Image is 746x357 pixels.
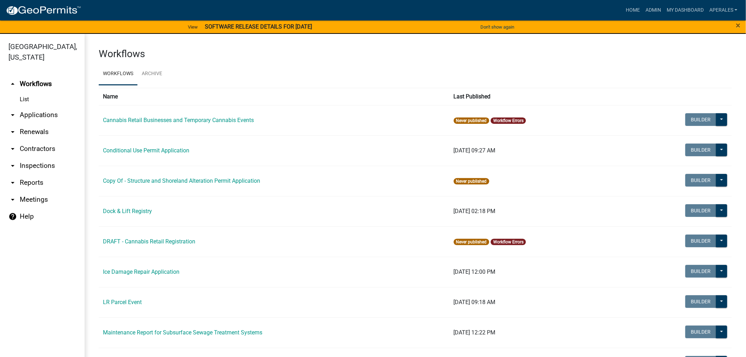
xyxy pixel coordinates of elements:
[664,4,707,17] a: My Dashboard
[8,128,17,136] i: arrow_drop_down
[707,4,740,17] a: aperales
[493,118,524,123] a: Workflow Errors
[103,117,254,123] a: Cannabis Retail Businesses and Temporary Cannabis Events
[8,80,17,88] i: arrow_drop_up
[205,23,312,30] strong: SOFTWARE RELEASE DETAILS FOR [DATE]
[685,204,716,217] button: Builder
[103,177,260,184] a: Copy Of - Structure and Shoreland Alteration Permit Application
[103,238,195,245] a: DRAFT - Cannabis Retail Registration
[454,239,489,245] span: Never published
[685,174,716,187] button: Builder
[8,212,17,221] i: help
[454,178,489,184] span: Never published
[8,145,17,153] i: arrow_drop_down
[99,88,450,105] th: Name
[685,113,716,126] button: Builder
[478,21,517,33] button: Don't show again
[454,117,489,124] span: Never published
[685,326,716,338] button: Builder
[454,329,496,336] span: [DATE] 12:22 PM
[454,268,496,275] span: [DATE] 12:00 PM
[454,147,496,154] span: [DATE] 09:27 AM
[685,144,716,156] button: Builder
[137,63,166,85] a: Archive
[454,208,496,214] span: [DATE] 02:18 PM
[736,21,741,30] button: Close
[623,4,643,17] a: Home
[8,195,17,204] i: arrow_drop_down
[103,147,189,154] a: Conditional Use Permit Application
[103,268,179,275] a: Ice Damage Repair Application
[99,48,732,60] h3: Workflows
[103,329,262,336] a: Maintenance Report for Subsurface Sewage Treatment Systems
[643,4,664,17] a: Admin
[685,235,716,247] button: Builder
[8,178,17,187] i: arrow_drop_down
[103,208,152,214] a: Dock & Lift Registry
[736,20,741,30] span: ×
[99,63,137,85] a: Workflows
[8,111,17,119] i: arrow_drop_down
[185,21,201,33] a: View
[454,299,496,305] span: [DATE] 09:18 AM
[493,240,524,244] a: Workflow Errors
[8,162,17,170] i: arrow_drop_down
[685,265,716,278] button: Builder
[450,88,628,105] th: Last Published
[685,295,716,308] button: Builder
[103,299,142,305] a: LR Parcel Event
